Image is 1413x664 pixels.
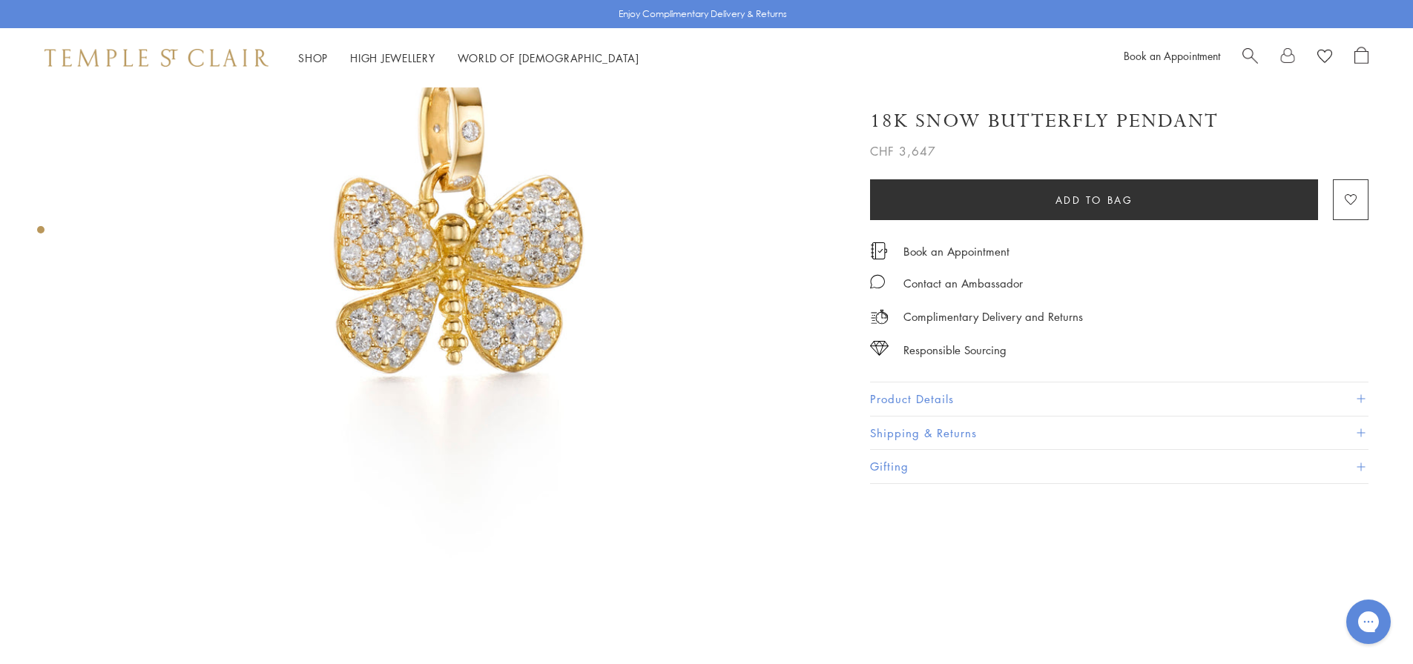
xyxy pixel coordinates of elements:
img: icon_appointment.svg [870,242,888,259]
span: Add to bag [1055,192,1133,208]
a: Search [1242,47,1258,69]
a: Book an Appointment [1124,48,1220,63]
div: Product gallery navigation [37,222,45,245]
a: Book an Appointment [903,243,1009,259]
p: Enjoy Complimentary Delivery & Returns [619,7,787,21]
img: icon_delivery.svg [870,308,889,326]
nav: Main navigation [298,49,639,67]
div: Contact an Ambassador [903,274,1023,293]
button: Add to bag [870,179,1318,220]
a: High JewelleryHigh Jewellery [350,50,435,65]
button: Product Details [870,382,1368,416]
a: ShopShop [298,50,328,65]
a: World of [DEMOGRAPHIC_DATA]World of [DEMOGRAPHIC_DATA] [458,50,639,65]
h1: 18K Snow Butterfly Pendant [870,108,1219,134]
div: Responsible Sourcing [903,341,1007,359]
img: icon_sourcing.svg [870,341,889,356]
img: MessageIcon-01_2.svg [870,274,885,289]
img: Temple St. Clair [45,49,269,67]
a: Open Shopping Bag [1354,47,1368,69]
span: CHF 3,647 [870,142,936,161]
button: Shipping & Returns [870,416,1368,450]
iframe: Gorgias live chat messenger [1339,594,1398,649]
a: View Wishlist [1317,47,1332,69]
p: Complimentary Delivery and Returns [903,308,1083,326]
button: Gifting [870,450,1368,483]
